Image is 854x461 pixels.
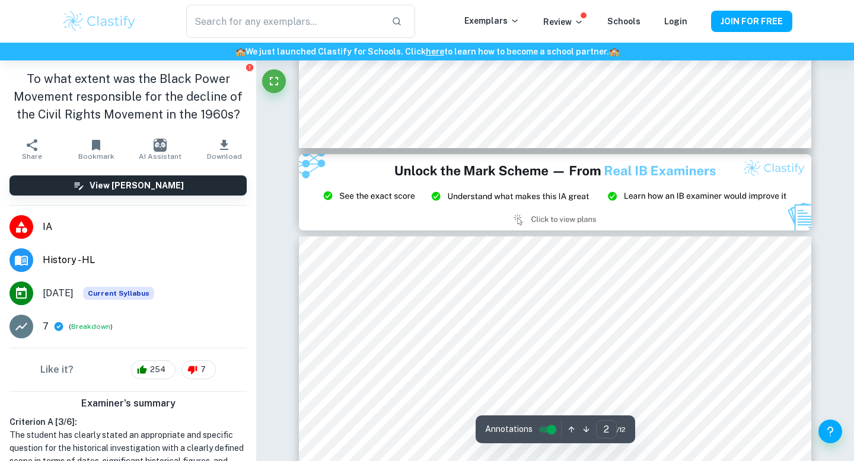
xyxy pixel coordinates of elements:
[131,360,176,379] div: 254
[83,287,154,300] div: This exemplar is based on the current syllabus. Feel free to refer to it for inspiration/ideas wh...
[299,154,811,231] img: Ad
[62,9,137,33] img: Clastify logo
[245,63,254,72] button: Report issue
[40,363,74,377] h6: Like it?
[235,47,246,56] span: 🏫
[262,69,286,93] button: Fullscreen
[818,420,842,443] button: Help and Feedback
[139,152,181,161] span: AI Assistant
[43,286,74,300] span: [DATE]
[617,424,626,435] span: / 12
[186,5,382,38] input: Search for any exemplars...
[2,45,852,58] h6: We just launched Clastify for Schools. Click to learn how to become a school partner.
[607,17,640,26] a: Schools
[207,152,242,161] span: Download
[71,321,110,332] button: Breakdown
[43,253,247,267] span: History - HL
[485,423,533,436] span: Annotations
[711,11,792,32] button: JOIN FOR FREE
[78,152,114,161] span: Bookmark
[83,287,154,300] span: Current Syllabus
[9,70,247,123] h1: To what extent was the Black Power Movement responsible for the decline of the Civil Rights Movem...
[543,15,584,28] p: Review
[194,364,212,376] span: 7
[144,364,172,376] span: 254
[609,47,619,56] span: 🏫
[90,179,184,192] h6: View [PERSON_NAME]
[43,319,49,334] p: 7
[5,396,251,411] h6: Examiner's summary
[154,139,167,152] img: AI Assistant
[192,133,256,166] button: Download
[64,133,128,166] button: Bookmark
[43,220,247,234] span: IA
[426,47,444,56] a: here
[464,14,520,27] p: Exemplars
[181,360,216,379] div: 7
[128,133,192,166] button: AI Assistant
[9,175,247,196] button: View [PERSON_NAME]
[9,415,247,428] h6: Criterion A [ 3 / 6 ]:
[22,152,42,161] span: Share
[69,321,113,332] span: ( )
[664,17,687,26] a: Login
